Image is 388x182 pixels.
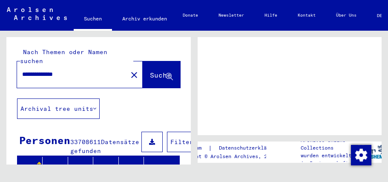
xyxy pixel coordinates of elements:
[93,157,118,181] mat-header-cell: Geburt‏
[377,13,386,18] span: DE
[126,66,143,83] button: Clear
[70,138,101,146] span: 33708611
[112,9,177,29] a: Archiv erkunden
[122,162,146,176] div: Geburtsdatum
[212,144,289,153] a: Datenschutzerklärung
[129,70,139,80] mat-icon: close
[70,138,139,155] span: Datensätze gefunden
[175,153,289,160] p: Copyright © Arolsen Archives, 2021
[46,162,69,176] div: Vorname
[46,165,59,173] div: Vorname
[147,162,171,176] div: Prisoner #
[43,157,68,181] mat-header-cell: Vorname
[167,132,197,152] button: Filter
[17,157,43,181] mat-header-cell: Nachname
[68,157,93,181] mat-header-cell: Geburtsname
[301,152,359,175] p: wurden entwickelt in Partnerschaft mit
[170,138,193,146] span: Filter
[147,165,160,173] div: Prisoner #
[97,165,109,173] div: Geburt‏
[74,9,112,31] a: Suchen
[287,5,326,26] a: Kontakt
[326,5,367,26] a: Über Uns
[208,5,254,26] a: Newsletter
[21,162,44,176] div: Nachname
[143,61,180,88] button: Suche
[21,165,34,173] div: Nachname
[175,144,289,153] div: |
[150,71,171,79] span: Suche
[19,133,70,148] div: Personen
[119,157,144,181] mat-header-cell: Geburtsdatum
[72,165,84,173] div: Geburtsname
[122,165,135,173] div: Geburtsdatum
[254,5,287,26] a: Hilfe
[97,162,120,176] div: Geburt‏
[20,48,107,65] mat-label: Nach Themen oder Namen suchen
[172,5,208,26] a: Donate
[17,98,100,119] button: Archival tree units
[144,157,179,181] mat-header-cell: Prisoner #
[72,162,95,176] div: Geburtsname
[7,7,67,20] img: Arolsen_neg.svg
[351,145,371,165] img: Zustimmung ändern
